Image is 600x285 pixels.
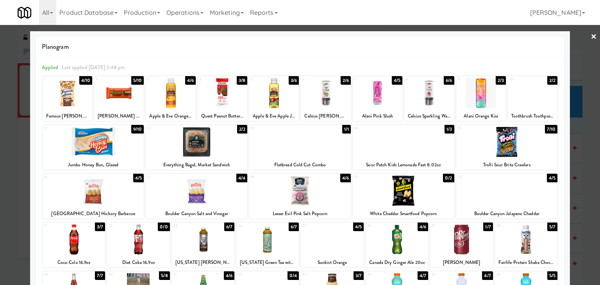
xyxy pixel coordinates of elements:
div: Everything Bagel, Market Sandwich [147,160,246,170]
div: 119/10Jumbo Honey Bun, Glazed [43,125,144,170]
div: 3 [147,76,171,83]
div: 74/5Alani Pink Slush [353,76,402,121]
div: 7 [354,76,378,83]
div: 220/0Diet Coke 16.9oz [107,223,170,267]
a: × [591,25,597,49]
div: 6/7 [289,223,299,231]
div: Diet Coke 16.9oz [108,258,168,267]
div: Celsius Sparkling Watermelon [404,111,454,121]
div: 4 [199,76,223,83]
div: 11 [44,125,93,132]
div: [US_STATE] [PERSON_NAME] Half and Half Iced Tea Lemonade Lite [172,258,234,267]
div: 3/7 [354,271,364,280]
div: [GEOGRAPHIC_DATA] Hickory Barbecue [44,209,143,219]
div: 5/8 [159,271,170,280]
div: White Cheddar Smartfood Popcorn [354,209,453,219]
div: 17 [147,174,196,180]
div: 122/2Everything Bagel, Market Sandwich [146,125,247,170]
div: Apple & Eve Apple Juice [249,111,299,121]
div: Toothbrush Toothpaste Kit [508,111,557,121]
span: Last applied [DATE] 3:48 pm [62,64,125,71]
div: White Cheddar Smartfood Popcorn [353,209,454,219]
div: 2 [96,76,119,83]
div: 5/10 [131,76,144,85]
div: [PERSON_NAME] [430,258,493,267]
div: 285/7Fairlife Protein Shake Chocolate [495,223,557,267]
div: 3/6 [289,76,299,85]
div: 2/6 [341,76,351,85]
div: Celsius [PERSON_NAME] [301,111,350,121]
div: Quest Peanut Butter Cups [198,111,247,121]
div: Famous [PERSON_NAME] Chocolate Chip Cookies [43,111,92,121]
div: 4/7 [418,271,428,280]
div: 19 [354,174,404,180]
div: 174/4Boulder Canyon Salt and Vinegar [146,174,247,219]
div: 14 [354,125,404,132]
div: [GEOGRAPHIC_DATA] Hickory Barbecue [43,209,144,219]
div: 25 [302,223,332,229]
div: Everything Bagel, Market Sandwich [146,160,247,170]
div: Boulder Canyon Salt and Vinegar [146,209,247,219]
div: 22 [109,223,138,229]
div: Alani Orange Kiss [457,111,505,121]
div: Alani Orange Kiss [456,111,506,121]
div: 4/5 [353,223,364,231]
div: Coca-Cola 16.9oz [43,258,105,267]
div: Apple & Eve Orange Juice [147,111,194,121]
div: Fairlife Protein Shake Chocolate [496,258,556,267]
div: 246/7[US_STATE] Green Tea with [MEDICAL_DATA] and Honey [236,223,299,267]
div: 16 [44,174,93,180]
div: 204/5Boulder Canyon Jalapeno Cheddar [456,174,558,219]
div: 18 [251,174,300,180]
div: [PERSON_NAME] Peanut Butter Cups [94,111,144,121]
div: 25/10[PERSON_NAME] Peanut Butter Cups [94,76,144,121]
div: 213/7Coca-Cola 16.9oz [43,223,105,267]
div: 5/7 [547,223,557,231]
div: 2/3 [496,76,506,85]
div: 6/7 [224,223,234,231]
div: Sunkist Orange [301,258,363,267]
div: 62/6Celsius [PERSON_NAME] [301,76,350,121]
div: 6/6 [444,76,454,85]
div: 30 [109,271,138,278]
div: 4/6 [224,271,234,280]
div: Celsius [PERSON_NAME] [302,111,349,121]
div: 92/3Alani Orange Kiss [456,76,506,121]
div: 264/6Canada Dry Ginger Ale 20oz [366,223,428,267]
div: 2/2 [237,125,247,134]
div: Alani Pink Slush [353,111,402,121]
div: 24 [238,223,268,229]
div: 1 [44,76,68,83]
div: 13 [251,125,300,132]
div: Jumbo Honey Bun, Glazed [44,160,143,170]
div: 236/7[US_STATE] [PERSON_NAME] Half and Half Iced Tea Lemonade Lite [172,223,234,267]
div: 2/2 [547,76,557,85]
div: 21 [44,223,74,229]
div: Lesser Evil Pink Salt Popcorn [250,209,350,219]
div: 3/7 [95,223,105,231]
div: 4/6 [340,174,351,182]
div: 10 [509,76,533,83]
div: Boulder Canyon Salt and Vinegar [147,209,246,219]
div: 6 [302,76,326,83]
div: 34 [367,271,397,278]
div: Canada Dry Ginger Ale 20oz [366,258,428,267]
div: 31 [173,271,203,278]
div: 4/6 [418,223,428,231]
div: 14/10Famous [PERSON_NAME] Chocolate Chip Cookies [43,76,92,121]
div: Canada Dry Ginger Ale 20oz [367,258,427,267]
div: 43/8Quest Peanut Butter Cups [198,76,247,121]
div: 23 [173,223,203,229]
div: 254/5Sunkist Orange [301,223,363,267]
div: 5 [251,76,274,83]
div: 190/2White Cheddar Smartfood Popcorn [353,174,454,219]
img: Micromart [18,6,31,20]
div: Alani Pink Slush [354,111,401,121]
div: 141/3Sour Patch Kids Lemonade Fest 8.02oz [353,125,454,170]
div: 53/6Apple & Eve Apple Juice [249,76,299,121]
div: 0/4 [287,271,299,280]
div: 8 [406,76,429,83]
div: Flatbread Cold Cut Combo [250,160,350,170]
div: 5/5 [547,271,557,280]
div: Boulder Canyon Jalapeno Cheddar [457,209,557,219]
